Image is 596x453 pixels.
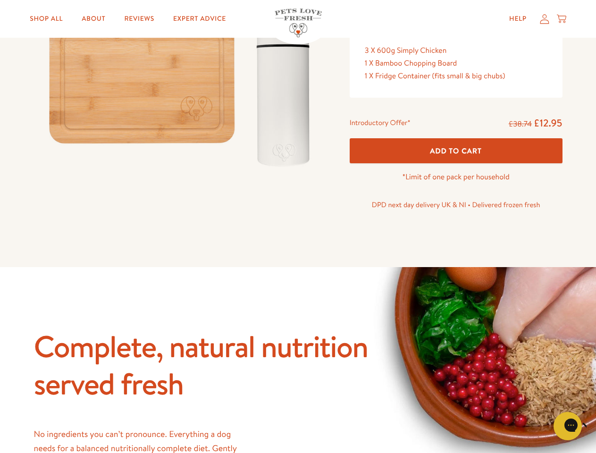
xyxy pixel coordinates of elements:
[365,58,457,68] span: 1 X Bamboo Chopping Board
[350,138,562,163] button: Add To Cart
[74,9,113,28] a: About
[502,9,534,28] a: Help
[350,117,411,131] div: Introductory Offer*
[275,8,322,37] img: Pets Love Fresh
[22,9,70,28] a: Shop All
[549,409,587,444] iframe: Gorgias live chat messenger
[166,9,234,28] a: Expert Advice
[117,9,161,28] a: Reviews
[391,78,587,411] iframe: Gorgias live chat window
[34,327,386,402] h2: Complete, natural nutrition served fresh
[365,70,547,83] div: 1 X Fridge Container (fits small & big chubs)
[350,171,562,184] p: *Limit of one pack per household
[350,199,562,211] p: DPD next day delivery UK & NI • Delivered frozen fresh
[365,44,547,57] div: 3 X 600g Simply Chicken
